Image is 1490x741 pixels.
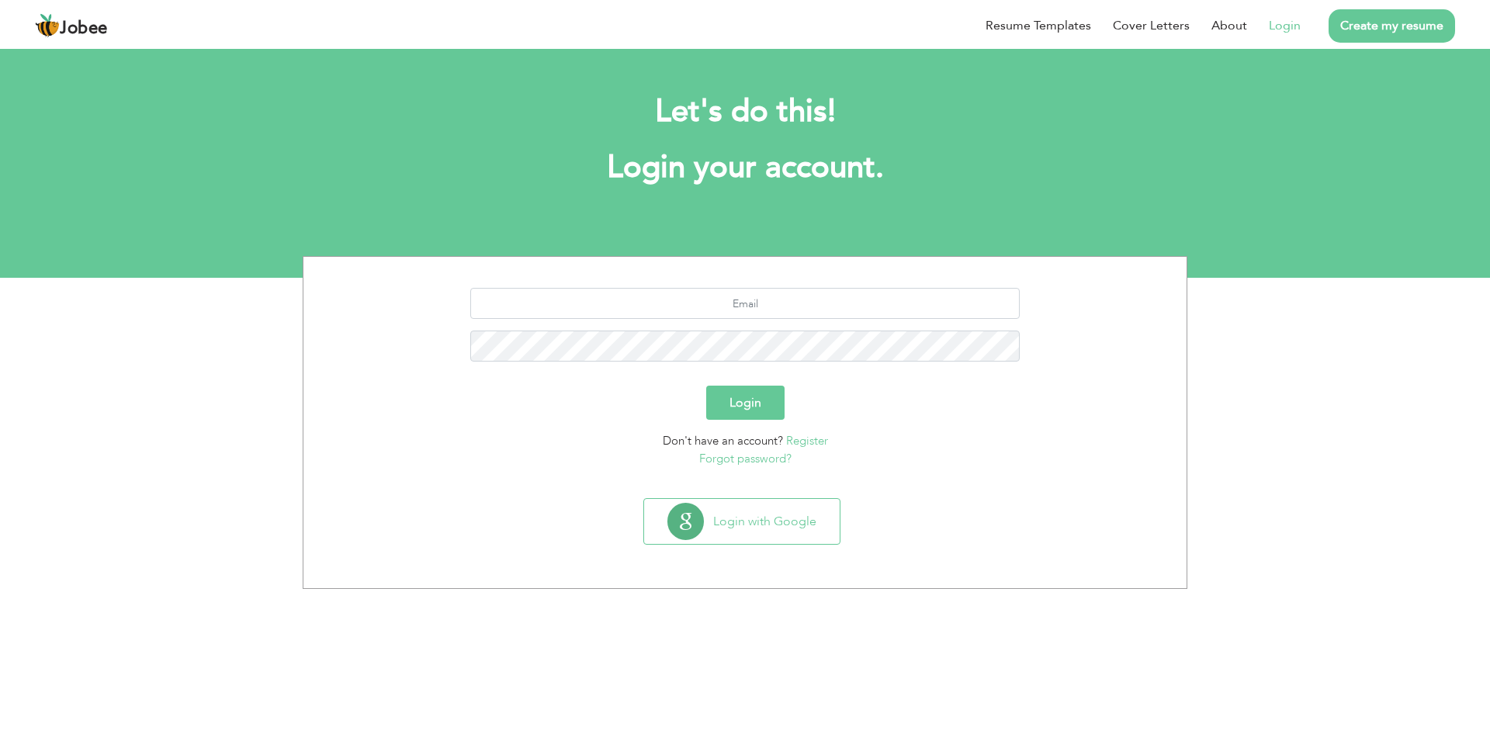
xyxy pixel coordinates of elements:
button: Login [706,386,785,420]
span: Jobee [60,20,108,37]
a: Login [1269,16,1301,35]
a: Register [786,433,828,448]
a: Forgot password? [699,451,792,466]
a: About [1211,16,1247,35]
a: Cover Letters [1113,16,1190,35]
h1: Login your account. [326,147,1164,188]
img: jobee.io [35,13,60,38]
button: Login with Google [644,499,840,544]
a: Create my resume [1329,9,1455,43]
a: Jobee [35,13,108,38]
span: Don't have an account? [663,433,783,448]
input: Email [470,288,1020,319]
h2: Let's do this! [326,92,1164,132]
a: Resume Templates [986,16,1091,35]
